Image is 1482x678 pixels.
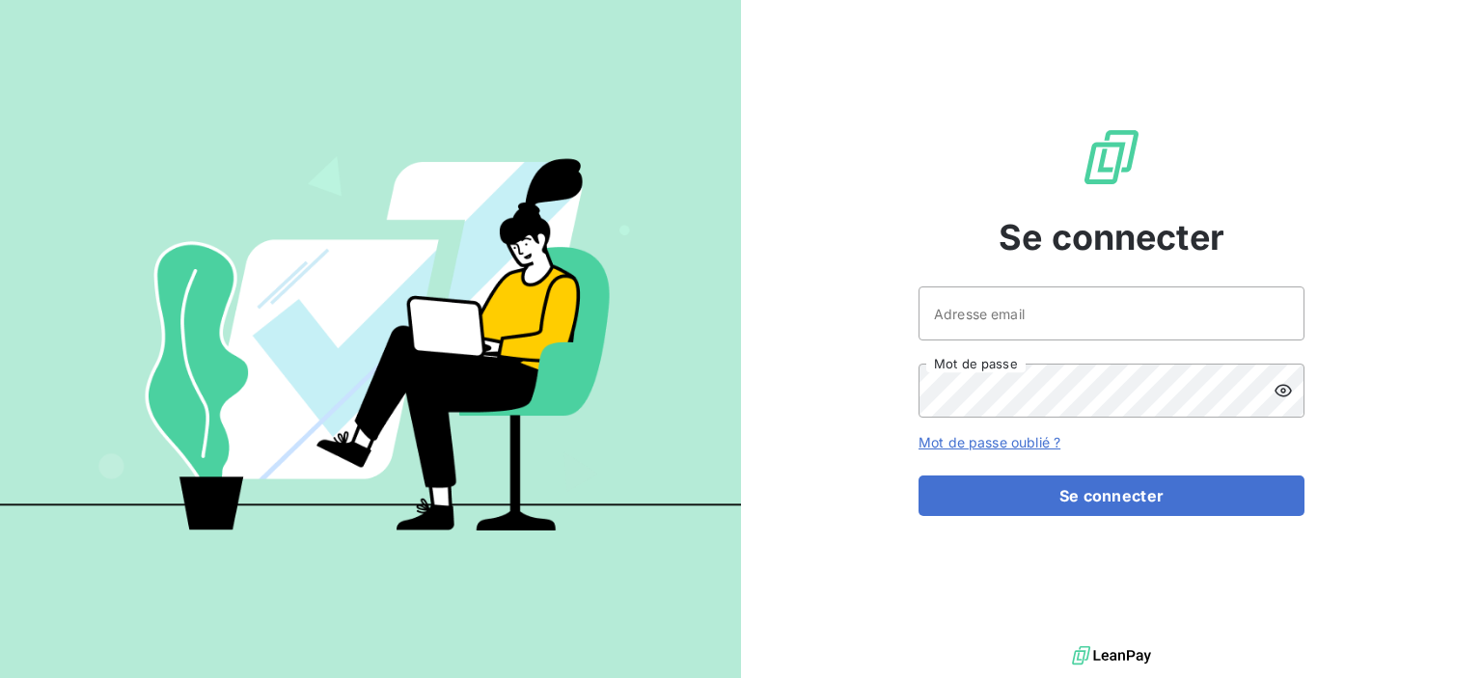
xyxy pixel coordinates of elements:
[1072,641,1151,670] img: logo
[919,434,1060,450] a: Mot de passe oublié ?
[919,286,1304,340] input: placeholder
[1081,126,1142,188] img: Logo LeanPay
[919,475,1304,516] button: Se connecter
[999,211,1224,263] span: Se connecter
